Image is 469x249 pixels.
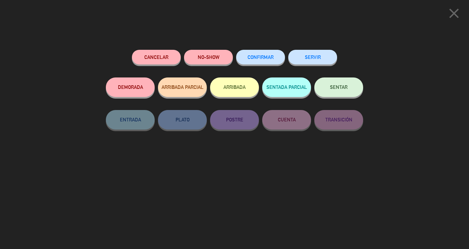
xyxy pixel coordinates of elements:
[262,110,311,130] button: CUENTA
[248,54,274,60] span: CONFIRMAR
[210,110,259,130] button: POSTRE
[132,50,181,64] button: Cancelar
[446,5,462,21] i: close
[288,50,337,64] button: SERVIR
[106,77,155,97] button: DEMORADA
[330,84,348,90] span: SENTAR
[158,77,207,97] button: ARRIBADA PARCIAL
[314,110,363,130] button: TRANSICIÓN
[158,110,207,130] button: PLATO
[162,84,204,90] span: ARRIBADA PARCIAL
[106,110,155,130] button: ENTRADA
[262,77,311,97] button: SENTADA PARCIAL
[210,77,259,97] button: ARRIBADA
[314,77,363,97] button: SENTAR
[444,5,464,24] button: close
[236,50,285,64] button: CONFIRMAR
[184,50,233,64] button: NO-SHOW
